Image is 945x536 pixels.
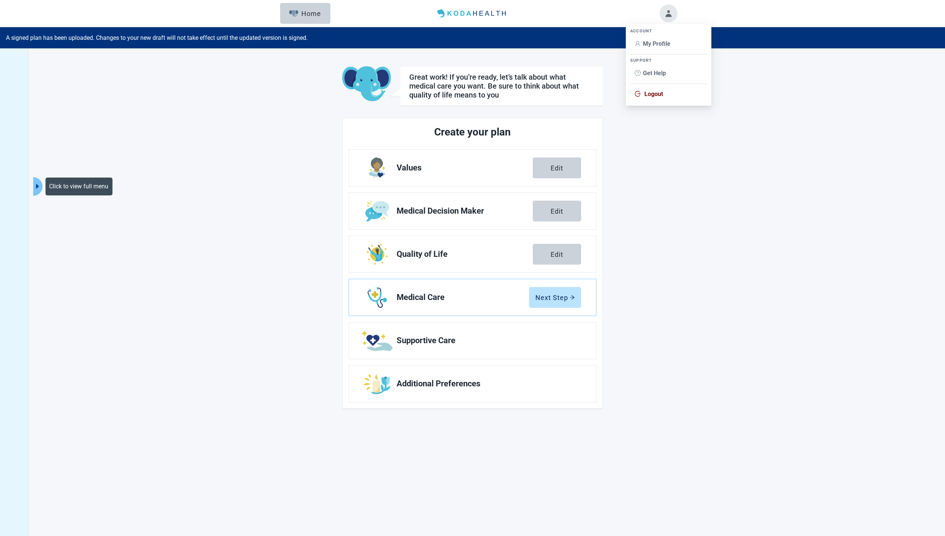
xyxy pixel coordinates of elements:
[397,250,533,259] span: Quality of Life
[630,28,707,34] div: ACCOUNT
[349,236,596,272] a: Edit Quality of Life section
[342,66,391,102] img: Koda Elephant
[533,157,581,178] button: Edit
[349,193,596,229] a: Edit Medical Decision Maker section
[397,207,533,216] span: Medical Decision Maker
[280,3,330,24] button: ElephantHome
[397,293,529,302] span: Medical Care
[33,177,42,196] button: Expand menu
[630,58,707,63] div: SUPPORT
[349,322,596,359] a: Edit Supportive Care section
[529,287,581,308] button: Next Steparrow-right
[635,91,641,97] span: logout
[660,4,677,22] button: Toggle account menu
[643,70,666,77] span: Get Help
[397,379,575,388] span: Additional Preferences
[551,164,563,172] div: Edit
[551,207,563,215] div: Edit
[626,24,711,106] ul: Account menu
[533,244,581,265] button: Edit
[45,178,112,195] div: Click to view full menu
[289,10,298,17] img: Elephant
[397,336,575,345] span: Supportive Care
[643,40,670,47] span: My Profile
[551,251,563,258] div: Edit
[635,41,641,47] span: user
[635,70,641,76] span: question-circle
[434,7,511,19] img: Koda Health
[268,66,677,409] main: Main content
[397,163,533,172] span: Values
[349,366,596,402] a: Edit Additional Preferences section
[289,10,321,17] div: Home
[644,90,663,98] span: Logout
[349,279,596,316] a: Edit Medical Care section
[34,183,41,190] span: caret-right
[535,294,575,301] div: Next Step
[409,73,593,99] h1: Great work! If you’re ready, let’s talk about what medical care you want. Be sure to think about ...
[533,201,581,221] button: Edit
[570,295,575,300] span: arrow-right
[349,150,596,186] a: Edit Values section
[377,124,568,140] h2: Create your plan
